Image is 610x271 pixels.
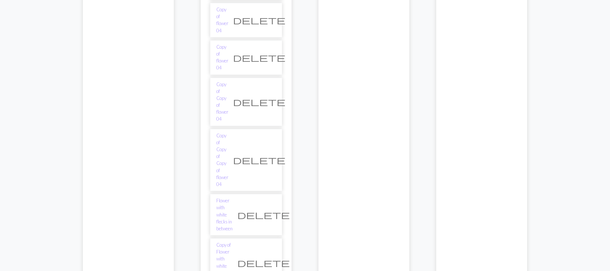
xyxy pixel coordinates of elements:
[216,197,233,232] a: Flower with white flecks in between
[228,153,290,167] button: Delete chart
[216,44,228,72] a: Copy of flower 04
[233,155,285,165] span: delete
[233,15,285,25] span: delete
[216,6,228,34] a: Copy of flower 04
[233,256,294,270] button: Delete chart
[216,132,228,188] a: Copy of Copy of Copy of flower 04
[237,258,290,268] span: delete
[228,95,290,109] button: Delete chart
[228,13,290,27] button: Delete chart
[228,50,290,64] button: Delete chart
[216,81,228,123] a: Copy of Copy of flower 04
[237,210,290,220] span: delete
[233,52,285,62] span: delete
[233,97,285,107] span: delete
[233,208,294,222] button: Delete chart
